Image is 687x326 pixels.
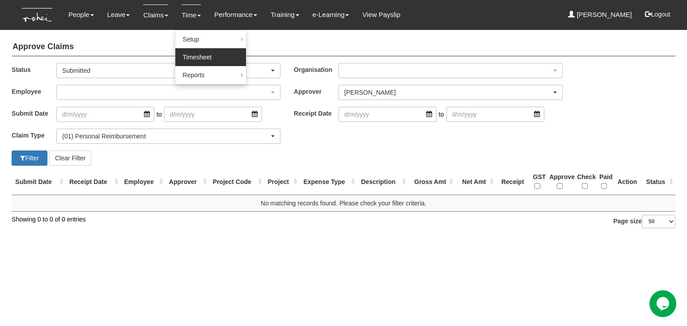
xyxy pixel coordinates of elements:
[455,169,496,195] th: Net Amt : activate to sort column ascending
[12,107,56,120] label: Submit Date
[66,169,121,195] th: Receipt Date : activate to sort column ascending
[344,88,551,97] div: [PERSON_NAME]
[56,129,280,144] button: (01) Personal Reimbursement
[175,48,246,66] a: Timesheet
[164,107,262,122] input: d/m/yyyy
[62,66,269,75] div: Submitted
[264,169,300,195] th: Project : activate to sort column ascending
[143,4,168,25] a: Claims
[12,63,56,76] label: Status
[12,85,56,98] label: Employee
[546,169,573,195] th: Approve
[362,4,400,25] a: View Payslip
[12,195,675,211] td: No matching records found. Please check your filter criteria.
[165,169,209,195] th: Approver : activate to sort column ascending
[49,150,91,166] button: Clear Filter
[209,169,264,195] th: Project Code : activate to sort column ascending
[643,169,675,195] th: Status : activate to sort column ascending
[12,38,675,56] h4: Approve Claims
[175,66,246,84] a: Reports
[357,169,408,195] th: Description : activate to sort column ascending
[12,169,66,195] th: Submit Date : activate to sort column ascending
[294,85,339,98] label: Approver
[339,107,437,122] input: d/m/yyyy
[214,4,257,25] a: Performance
[649,290,678,317] iframe: chat widget
[613,215,675,228] label: Page size
[642,215,675,228] select: Page size
[530,169,546,195] th: GST
[107,4,130,25] a: Leave
[56,107,154,122] input: d/m/yyyy
[300,169,357,195] th: Expense Type : activate to sort column ascending
[408,169,455,195] th: Gross Amt : activate to sort column ascending
[182,4,201,25] a: Time
[573,169,596,195] th: Check
[121,169,165,195] th: Employee : activate to sort column ascending
[68,4,94,25] a: People
[568,4,632,25] a: [PERSON_NAME]
[596,169,612,195] th: Paid
[639,4,677,25] button: Logout
[313,4,349,25] a: e-Learning
[496,169,530,195] th: Receipt
[271,4,299,25] a: Training
[294,63,339,76] label: Organisation
[446,107,544,122] input: d/m/yyyy
[339,85,563,100] button: [PERSON_NAME]
[294,107,339,120] label: Receipt Date
[154,107,164,122] span: to
[62,132,269,141] div: (01) Personal Reimbursement
[612,169,643,195] th: Action
[12,129,56,142] label: Claim Type
[437,107,446,122] span: to
[12,150,47,166] button: Filter
[56,63,280,78] button: Submitted
[175,30,246,48] a: Setup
